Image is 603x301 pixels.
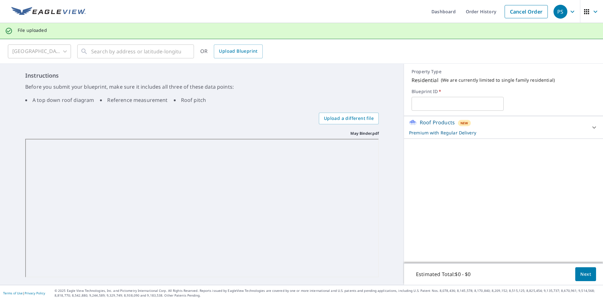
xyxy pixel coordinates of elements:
[3,291,45,295] p: |
[214,44,262,58] a: Upload Blueprint
[11,7,86,16] img: EV Logo
[3,291,23,295] a: Terms of Use
[25,83,379,91] p: Before you submit your blueprint, make sure it includes all three of these data points:
[25,96,94,104] li: A top down roof diagram
[411,267,476,281] p: Estimated Total: $0 - $0
[409,129,587,136] p: Premium with Regular Delivery
[412,76,438,84] p: Residential
[200,44,263,58] div: OR
[575,267,596,281] button: Next
[420,119,455,126] p: Roof Products
[319,113,379,124] label: Upload a different file
[505,5,548,18] a: Cancel Order
[8,43,71,60] div: [GEOGRAPHIC_DATA]
[580,270,591,278] span: Next
[412,89,595,94] label: Blueprint ID
[25,71,379,80] h6: Instructions
[409,119,598,136] div: Roof ProductsNewPremium with Regular Delivery
[219,47,257,55] span: Upload Blueprint
[25,291,45,295] a: Privacy Policy
[91,43,181,60] input: Search by address or latitude-longitude
[100,96,167,104] li: Reference measurement
[25,139,379,278] iframe: May Binder.pdf
[350,131,379,136] p: May Binder.pdf
[553,5,567,19] div: PS
[18,27,47,33] p: File uploaded
[55,288,600,298] p: © 2025 Eagle View Technologies, Inc. and Pictometry International Corp. All Rights Reserved. Repo...
[412,69,595,74] p: Property Type
[441,77,555,83] p: ( We are currently limited to single family residential )
[460,121,468,126] span: New
[174,96,206,104] li: Roof pitch
[324,115,374,122] span: Upload a different file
